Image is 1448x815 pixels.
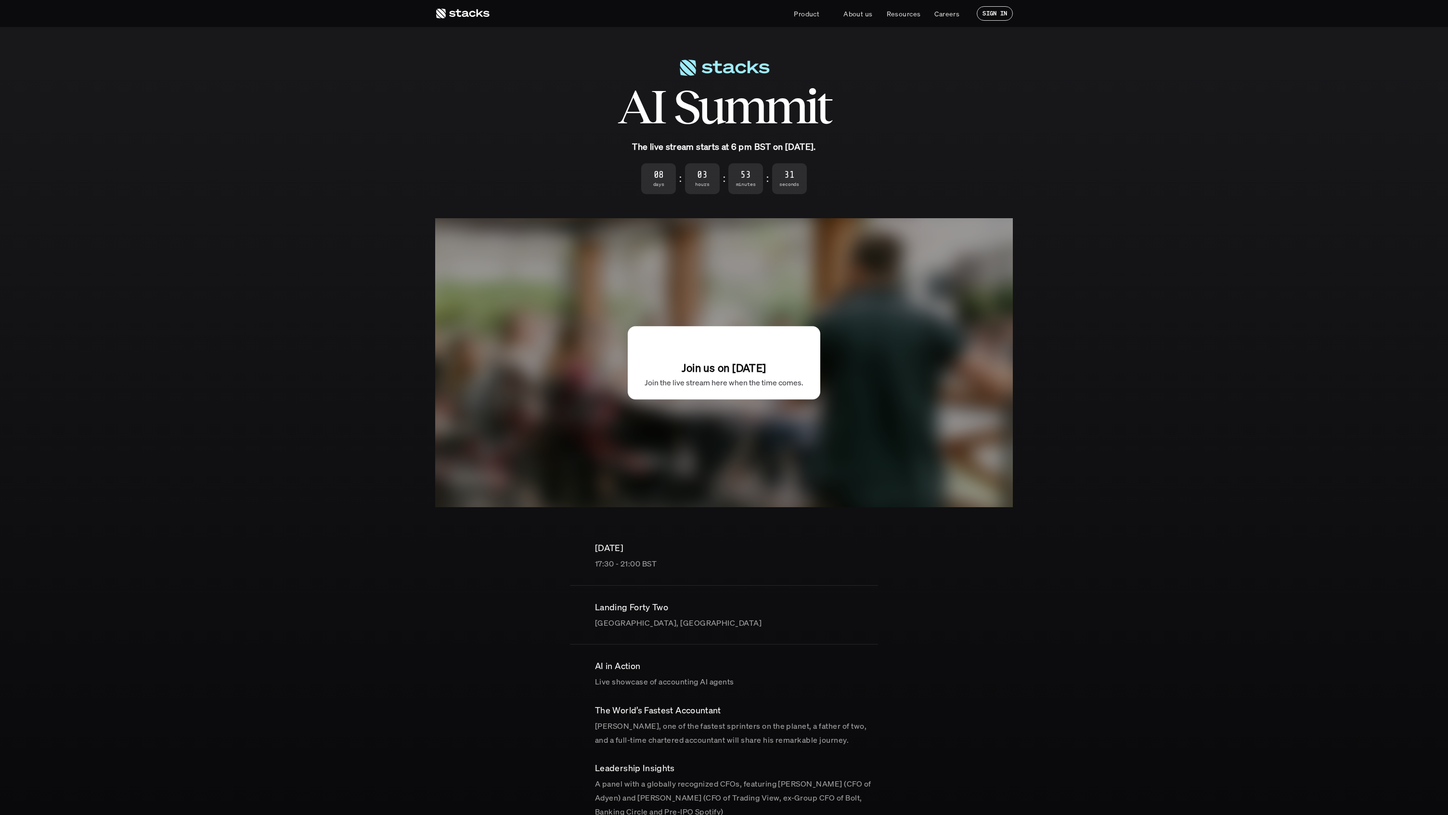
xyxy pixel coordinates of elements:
[977,6,1013,21] a: SIGN IN
[772,182,807,187] span: Seconds
[685,170,720,180] span: 03
[728,182,763,187] span: Minutes
[983,10,1007,17] p: SIGN IN
[595,541,878,555] p: [DATE]
[887,9,921,19] p: Resources
[728,170,763,180] span: 53
[843,9,872,19] p: About us
[765,173,770,184] strong: :
[595,616,878,630] p: [GEOGRAPHIC_DATA], [GEOGRAPHIC_DATA]
[685,182,720,187] span: Hours
[595,719,878,747] p: [PERSON_NAME], one of the fastest sprinters on the planet, a father of two, and a full-time chart...
[618,85,830,128] h1: AI Summit
[722,173,726,184] strong: :
[934,9,959,19] p: Careers
[632,141,815,152] strong: The live stream starts at 6 pm BST on [DATE].
[595,761,878,775] p: ​Leadership Insights
[794,9,819,19] p: Product
[595,703,878,717] p: ​The World’s Fastest Accountant
[772,170,807,180] span: 31
[682,361,766,375] strong: Join us on [DATE]
[641,170,676,180] span: 08
[595,675,878,689] p: Live showcase of accounting AI agents
[641,182,676,187] span: Days
[595,659,878,673] p: AI in Action
[881,5,927,22] a: Resources
[678,173,683,184] strong: :
[929,5,965,22] a: Careers
[595,600,878,614] p: Landing Forty Two
[838,5,878,22] a: About us
[595,557,878,571] p: 17:30 - 21:00 BST
[637,376,811,390] p: Join the live stream here when the time comes.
